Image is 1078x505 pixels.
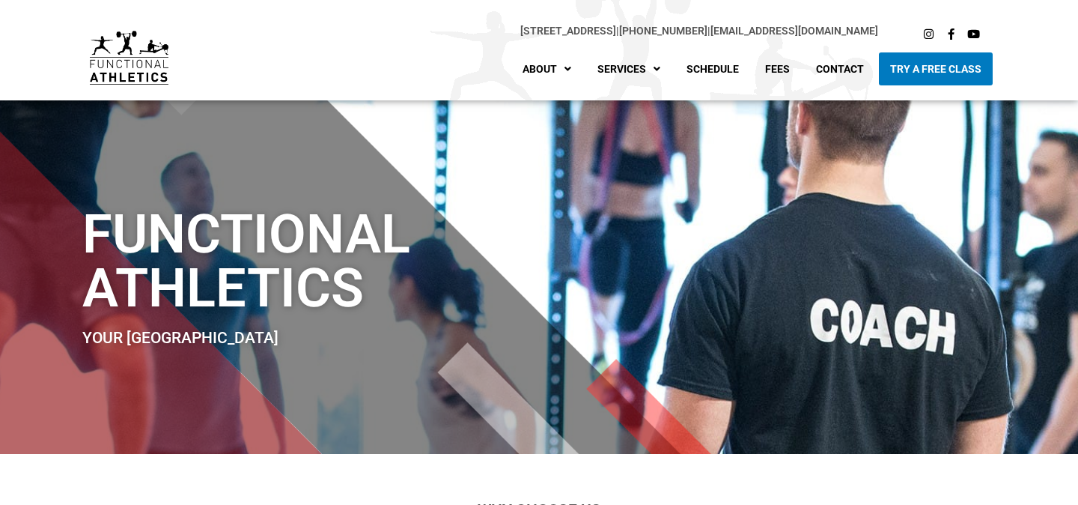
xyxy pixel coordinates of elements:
[710,25,878,37] a: [EMAIL_ADDRESS][DOMAIN_NAME]
[675,52,750,85] a: Schedule
[805,52,875,85] a: Contact
[82,330,624,346] h2: Your [GEOGRAPHIC_DATA]
[198,22,877,40] p: |
[619,25,707,37] a: [PHONE_NUMBER]
[82,208,624,315] h1: Functional Athletics
[754,52,801,85] a: Fees
[586,52,672,85] a: Services
[520,25,619,37] span: |
[520,25,616,37] a: [STREET_ADDRESS]
[90,31,168,85] img: default-logo
[879,52,993,85] a: Try A Free Class
[511,52,582,85] a: About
